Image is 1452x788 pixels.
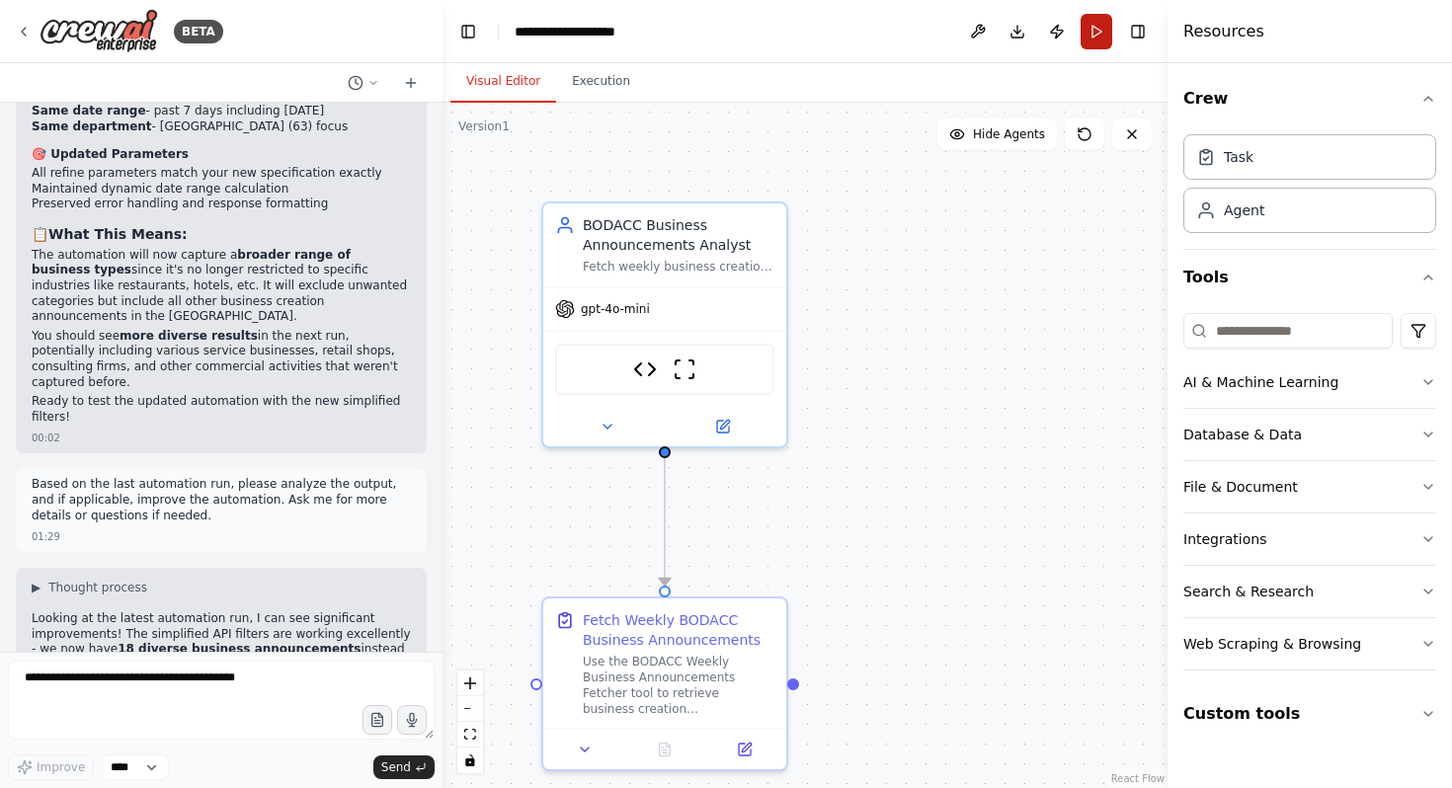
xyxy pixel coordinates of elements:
[581,301,650,317] span: gpt-4o-mini
[457,748,483,773] button: toggle interactivity
[1183,634,1361,654] div: Web Scraping & Browsing
[515,22,649,41] nav: breadcrumb
[623,738,707,761] button: No output available
[32,104,146,118] strong: Same date range
[973,126,1045,142] span: Hide Agents
[32,248,411,325] p: The automation will now capture a since it's no longer restricted to specific industries like res...
[32,529,60,544] div: 01:29
[458,118,510,134] div: Version 1
[32,580,40,595] span: ▶
[32,248,351,277] strong: broader range of business types
[541,201,788,448] div: BODACC Business Announcements AnalystFetch weekly business creation announcements from [GEOGRAPHI...
[37,759,85,775] span: Improve
[457,670,483,773] div: React Flow controls
[1183,71,1436,126] button: Crew
[583,259,774,275] div: Fetch weekly business creation announcements from [GEOGRAPHIC_DATA] for [GEOGRAPHIC_DATA] and cre...
[340,71,387,95] button: Switch to previous chat
[32,104,411,119] li: - past 7 days including [DATE]
[1183,372,1338,392] div: AI & Machine Learning
[1183,356,1436,408] button: AI & Machine Learning
[541,596,788,771] div: Fetch Weekly BODACC Business AnnouncementsUse the BODACC Weekly Business Announcements Fetcher to...
[32,147,189,161] strong: 🎯 Updated Parameters
[118,642,361,656] strong: 18 diverse business announcements
[32,119,411,135] li: - [GEOGRAPHIC_DATA] (63) focus
[1111,773,1165,784] a: React Flow attribution
[1124,18,1152,45] button: Hide right sidebar
[381,759,411,775] span: Send
[32,119,152,133] strong: Same department
[583,215,774,255] div: BODACC Business Announcements Analyst
[454,18,482,45] button: Hide left sidebar
[40,9,158,53] img: Logo
[8,754,94,780] button: Improve
[1183,582,1314,601] div: Search & Research
[937,118,1057,150] button: Hide Agents
[667,415,778,438] button: Open in side panel
[457,696,483,722] button: zoom out
[1183,477,1298,497] div: File & Document
[583,610,774,650] div: Fetch Weekly BODACC Business Announcements
[48,580,147,595] span: Thought process
[710,738,778,761] button: Open in side panel
[48,226,188,242] strong: What This Means:
[673,357,696,381] img: ScrapeWebsiteTool
[32,477,411,523] p: Based on the last automation run, please analyze the output, and if applicable, improve the autom...
[397,705,427,735] button: Click to speak your automation idea
[556,61,646,103] button: Execution
[1183,566,1436,617] button: Search & Research
[1183,20,1264,43] h4: Resources
[1183,305,1436,686] div: Tools
[1183,529,1266,549] div: Integrations
[633,357,657,381] img: BODACC Weekly Business Announcements Fetcher
[174,20,223,43] div: BETA
[655,458,675,586] g: Edge from a9c0128a-f958-4d59-a734-c97fc7b98654 to cad9dda8-5749-4b1c-8f23-d61ab4045f2c
[363,705,392,735] button: Upload files
[583,654,774,717] div: Use the BODACC Weekly Business Announcements Fetcher tool to retrieve business creation announcem...
[120,329,258,343] strong: more diverse results
[1183,513,1436,565] button: Integrations
[1183,686,1436,742] button: Custom tools
[32,166,411,182] li: All refine parameters match your new specification exactly
[395,71,427,95] button: Start a new chat
[1183,126,1436,249] div: Crew
[32,394,411,425] p: Ready to test the updated automation with the new simplified filters!
[457,670,483,696] button: zoom in
[1183,250,1436,305] button: Tools
[1183,409,1436,460] button: Database & Data
[32,224,411,244] h3: 📋
[1183,425,1302,444] div: Database & Data
[1183,618,1436,670] button: Web Scraping & Browsing
[32,431,60,445] div: 00:02
[32,197,411,212] li: Preserved error handling and response formatting
[1224,200,1264,220] div: Agent
[457,722,483,748] button: fit view
[373,755,435,779] button: Send
[450,61,556,103] button: Visual Editor
[1183,461,1436,512] button: File & Document
[32,329,411,390] p: You should see in the next run, potentially including various service businesses, retail shops, c...
[32,611,411,672] p: Looking at the latest automation run, I can see significant improvements! The simplified API filt...
[1224,147,1253,167] div: Task
[32,182,411,197] li: Maintained dynamic date range calculation
[32,580,147,595] button: ▶Thought process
